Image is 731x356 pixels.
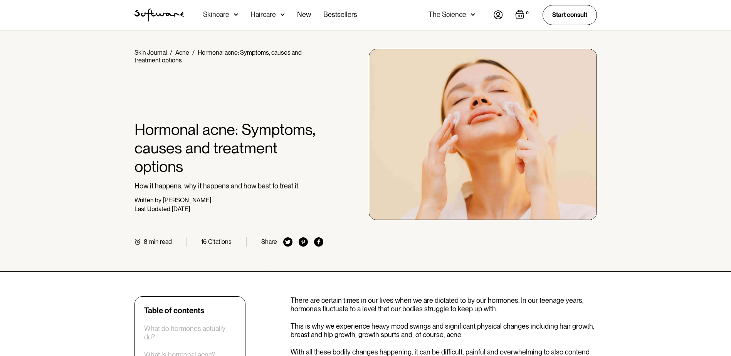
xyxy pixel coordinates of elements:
img: arrow down [234,11,238,18]
a: Open empty cart [515,10,530,20]
div: 0 [524,10,530,17]
div: 16 [201,238,207,245]
h1: Hormonal acne: Symptoms, causes and treatment options [134,120,324,176]
div: 8 [144,238,148,245]
a: What do hormones actually do? [144,324,236,341]
div: Table of contents [144,306,204,315]
div: Last Updated [134,205,170,213]
img: arrow down [281,11,285,18]
div: Hormonal acne: Symptoms, causes and treatment options [134,49,302,64]
div: Written by [134,196,161,204]
img: arrow down [471,11,475,18]
a: Acne [175,49,189,56]
div: [PERSON_NAME] [163,196,211,204]
a: home [134,8,185,22]
div: The Science [429,11,466,18]
div: [DATE] [172,205,190,213]
a: Start consult [543,5,597,25]
p: This is why we experience heavy mood swings and significant physical changes including hair growt... [291,322,597,339]
div: Haircare [250,11,276,18]
div: Share [261,238,277,245]
img: Software Logo [134,8,185,22]
img: pinterest icon [299,237,308,247]
div: / [192,49,195,56]
div: / [170,49,172,56]
p: There are certain times in our lives when we are dictated to by our hormones. In our teenage year... [291,296,597,313]
div: Citations [208,238,232,245]
div: Skincare [203,11,229,18]
p: How it happens, why it happens and how best to treat it. [134,182,324,190]
a: Skin Journal [134,49,167,56]
img: facebook icon [314,237,323,247]
div: min read [149,238,172,245]
img: twitter icon [283,237,292,247]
